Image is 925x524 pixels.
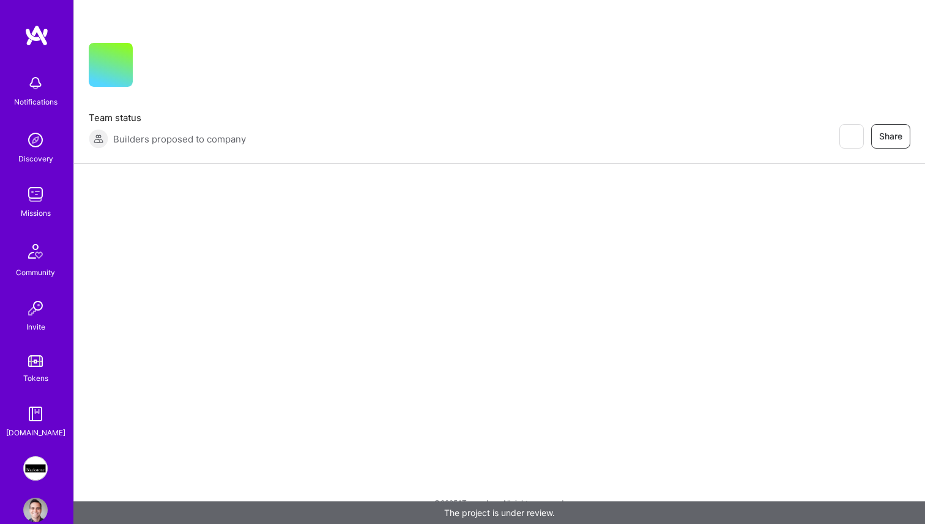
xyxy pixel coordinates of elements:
img: Community [21,237,50,266]
img: Blackstone: BX AI platform [23,456,48,481]
span: Share [879,130,902,142]
div: Missions [21,207,51,220]
span: Builders proposed to company [113,133,246,146]
div: Notifications [14,95,58,108]
div: Tokens [23,372,48,385]
img: teamwork [23,182,48,207]
img: tokens [28,355,43,367]
div: Discovery [18,152,53,165]
img: guide book [23,402,48,426]
div: [DOMAIN_NAME] [6,426,65,439]
img: Invite [23,296,48,320]
a: Blackstone: BX AI platform [20,456,51,481]
img: bell [23,71,48,95]
a: User Avatar [20,498,51,522]
img: Builders proposed to company [89,129,108,149]
span: Team status [89,111,246,124]
i: icon CompanyGray [147,62,157,72]
div: Invite [26,320,45,333]
div: The project is under review. [73,501,925,524]
img: User Avatar [23,498,48,522]
img: logo [24,24,49,46]
div: Community [16,266,55,279]
i: icon EyeClosed [846,131,856,141]
img: discovery [23,128,48,152]
button: Share [871,124,910,149]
